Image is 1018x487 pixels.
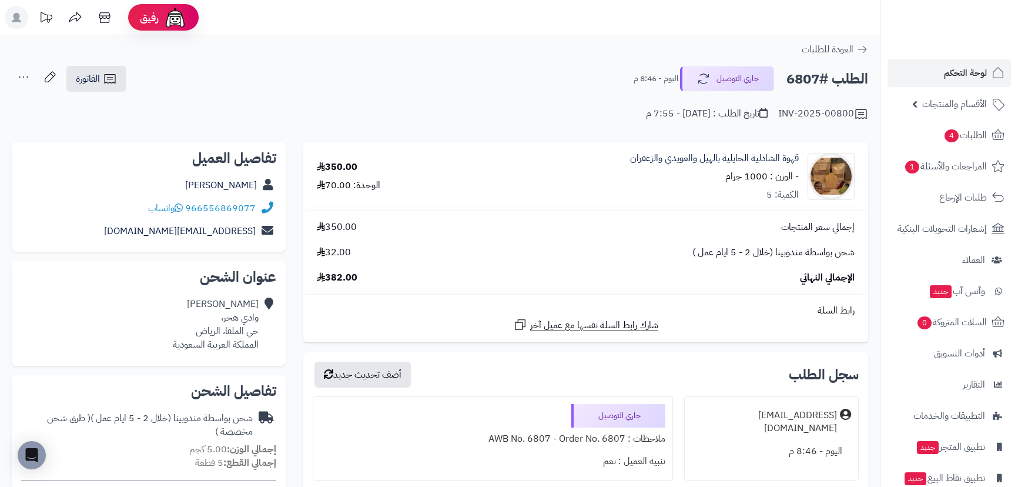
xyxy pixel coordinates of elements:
[317,161,357,174] div: 350.00
[916,314,987,331] span: السلات المتروكة
[888,184,1011,212] a: طلبات الإرجاع
[789,368,859,382] h3: سجل الطلب
[808,153,854,200] img: 1704009880-WhatsApp%20Image%202023-12-31%20at%209.42.12%20AM%20(1)-90x90.jpeg
[802,42,868,56] a: العودة للطلبات
[802,42,853,56] span: العودة للطلبات
[888,215,1011,243] a: إشعارات التحويلات البنكية
[786,67,868,91] h2: الطلب #6807
[888,59,1011,87] a: لوحة التحكم
[223,456,276,470] strong: إجمالي القطع:
[47,411,253,439] span: ( طرق شحن مخصصة )
[938,30,1007,55] img: logo-2.png
[18,441,46,469] div: Open Intercom Messenger
[21,412,253,439] div: شحن بواسطة مندوبينا (خلال 2 - 5 ايام عمل )
[905,472,926,485] span: جديد
[317,179,380,192] div: الوحدة: 70.00
[766,188,799,202] div: الكمية: 5
[173,298,259,351] div: [PERSON_NAME] وادي هجر، حي الملقا، الرياض المملكة العربية السعودية
[317,271,357,285] span: 382.00
[888,152,1011,181] a: المراجعات والأسئلة1
[929,283,985,299] span: وآتس آب
[692,409,837,436] div: [EMAIL_ADDRESS][DOMAIN_NAME]
[888,277,1011,305] a: وآتس آبجديد
[680,66,774,91] button: جاري التوصيل
[104,224,256,238] a: [EMAIL_ADDRESS][DOMAIN_NAME]
[945,129,959,142] span: 4
[888,246,1011,274] a: العملاء
[185,201,256,215] a: 966556869077
[66,66,126,92] a: الفاتورة
[317,221,357,234] span: 350.00
[913,408,985,424] span: التطبيقات والخدمات
[781,221,855,234] span: إجمالي سعر المنتجات
[917,316,932,329] span: 0
[317,246,351,259] span: 32.00
[888,339,1011,368] a: أدوات التسويق
[888,433,1011,461] a: تطبيق المتجرجديد
[630,152,799,165] a: قهوة الشاذلية الحايلية بالهيل والعويدي والزعفران
[922,96,987,112] span: الأقسام والمنتجات
[76,72,100,86] span: الفاتورة
[31,6,61,32] a: تحديثات المنصة
[320,450,665,473] div: تنبيه العميل : نعم
[939,189,987,206] span: طلبات الإرجاع
[930,285,952,298] span: جديد
[148,201,183,215] a: واتساب
[903,470,985,486] span: تطبيق نقاط البيع
[692,440,851,463] div: اليوم - 8:46 م
[163,6,187,29] img: ai-face.png
[21,270,276,284] h2: عنوان الشحن
[140,11,159,25] span: رفيق
[646,107,768,121] div: تاريخ الطلب : [DATE] - 7:55 م
[778,107,868,121] div: INV-2025-00800
[888,308,1011,336] a: السلات المتروكة0
[320,428,665,451] div: ملاحظات : AWB No. 6807 - Order No. 6807
[888,402,1011,430] a: التطبيقات والخدمات
[944,65,987,81] span: لوحة التحكم
[185,178,257,192] a: [PERSON_NAME]
[227,442,276,456] strong: إجمالي الوزن:
[963,376,985,393] span: التقارير
[904,158,987,175] span: المراجعات والأسئلة
[934,345,985,362] span: أدوات التسويق
[195,456,276,470] small: 5 قطعة
[513,318,658,332] a: شارك رابط السلة نفسها مع عميل آخر
[21,384,276,398] h2: تفاصيل الشحن
[308,304,863,318] div: رابط السلة
[692,246,855,259] span: شحن بواسطة مندوبينا (خلال 2 - 5 ايام عمل )
[189,442,276,456] small: 5.00 كجم
[916,439,985,455] span: تطبيق المتجر
[917,441,939,454] span: جديد
[905,161,919,174] span: 1
[888,371,1011,399] a: التقارير
[962,252,985,268] span: العملاء
[888,121,1011,149] a: الطلبات4
[634,73,678,85] small: اليوم - 8:46 م
[725,169,799,184] small: - الوزن : 1000 جرام
[898,221,987,237] span: إشعارات التحويلات البنكية
[800,271,855,285] span: الإجمالي النهائي
[21,151,276,165] h2: تفاصيل العميل
[314,362,411,388] button: أضف تحديث جديد
[571,404,665,428] div: جاري التوصيل
[943,127,987,144] span: الطلبات
[530,319,658,332] span: شارك رابط السلة نفسها مع عميل آخر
